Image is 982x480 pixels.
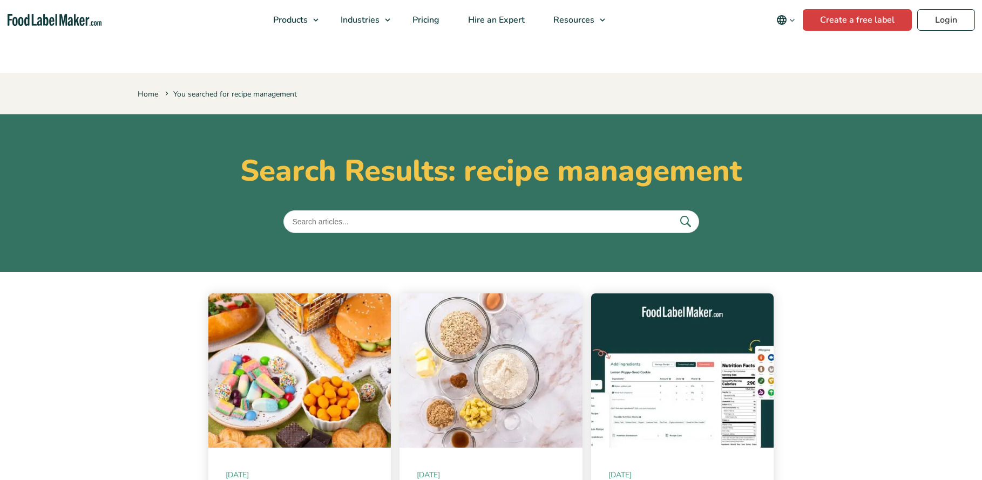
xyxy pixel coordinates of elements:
a: Food Label Maker homepage [8,14,102,26]
span: You searched for recipe management [163,89,297,99]
input: Search articles... [283,210,699,233]
a: Home [138,89,158,99]
button: Change language [769,9,803,31]
span: Industries [337,14,381,26]
span: Resources [550,14,595,26]
h1: Search Results: recipe management [138,153,845,189]
a: Login [917,9,975,31]
span: Hire an Expert [465,14,526,26]
a: Create a free label [803,9,912,31]
span: Pricing [409,14,441,26]
span: Products [270,14,309,26]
